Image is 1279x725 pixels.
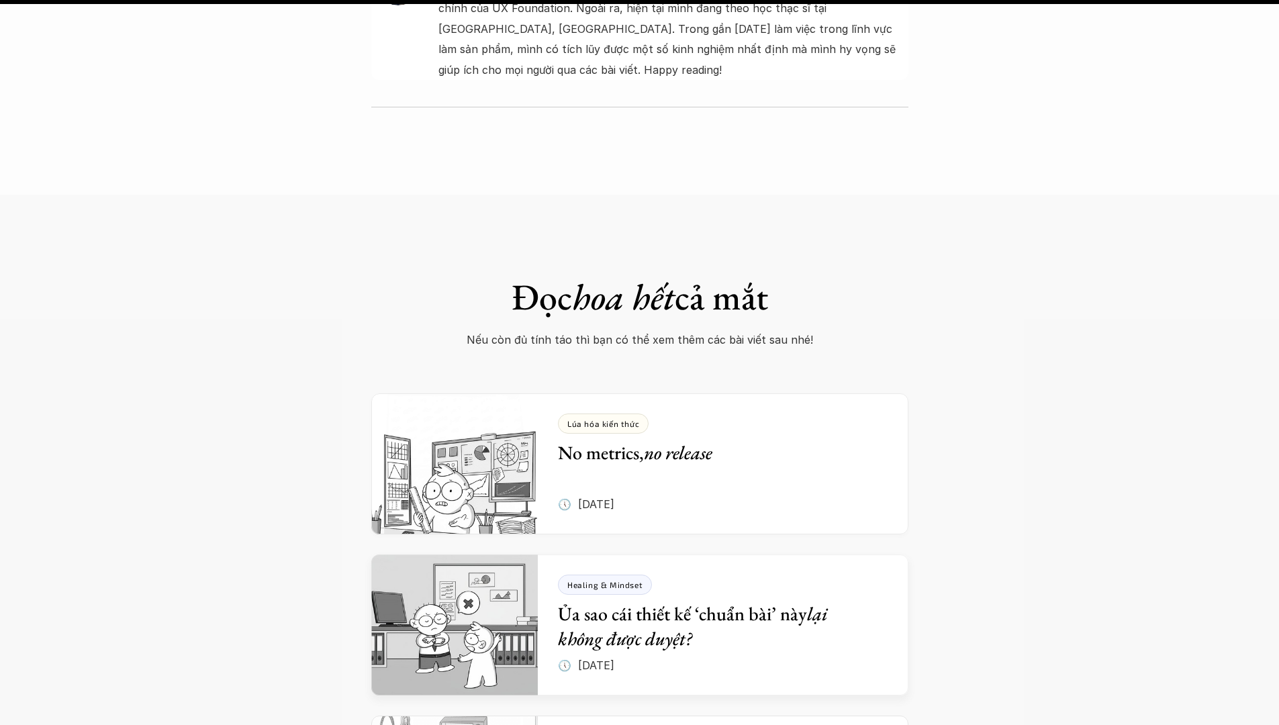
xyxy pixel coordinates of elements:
[558,440,868,465] h5: No metrics,
[371,554,908,695] a: Healing & MindsetỦa sao cái thiết kế ‘chuẩn bài’ nàylại không được duyệt?🕔 [DATE]
[558,494,614,514] p: 🕔 [DATE]
[558,601,832,650] em: lại không được duyệt?
[567,580,643,589] p: Healing & Mindset
[422,330,857,350] p: Nếu còn đủ tính táo thì bạn có thể xem thêm các bài viết sau nhé!
[558,655,614,675] p: 🕔 [DATE]
[644,440,712,465] em: no release
[567,419,639,428] p: Lúa hóa kiến thức
[405,275,875,319] h1: Đọc cả mắt
[572,273,675,320] em: hoa hết
[371,393,908,534] a: Lúa hóa kiến thứcNo metrics,no release🕔 [DATE]
[558,601,868,650] h5: Ủa sao cái thiết kế ‘chuẩn bài’ này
